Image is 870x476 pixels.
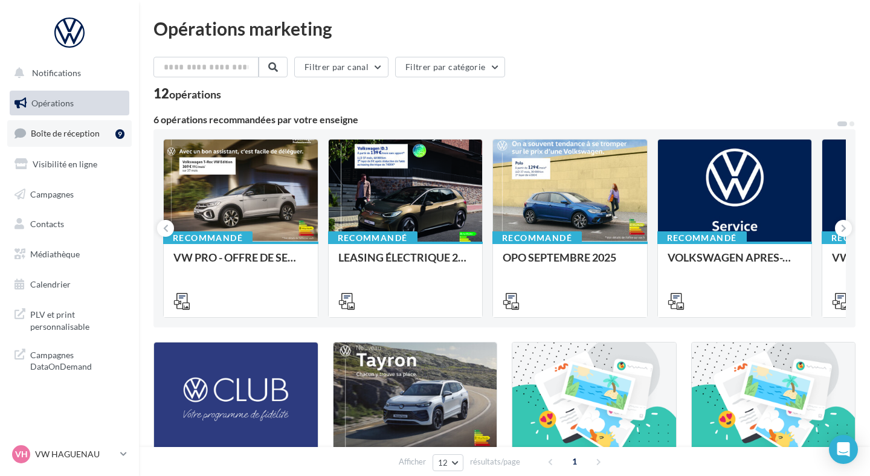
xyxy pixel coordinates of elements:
[7,301,132,337] a: PLV et print personnalisable
[7,242,132,267] a: Médiathèque
[829,435,858,464] div: Open Intercom Messenger
[433,454,463,471] button: 12
[30,347,124,373] span: Campagnes DataOnDemand
[153,115,836,124] div: 6 opérations recommandées par votre enseigne
[7,91,132,116] a: Opérations
[399,456,426,468] span: Afficher
[10,443,129,466] a: VH VW HAGUENAU
[668,251,802,275] div: VOLKSWAGEN APRES-VENTE
[30,249,80,259] span: Médiathèque
[30,188,74,199] span: Campagnes
[163,231,253,245] div: Recommandé
[30,219,64,229] span: Contacts
[7,60,127,86] button: Notifications
[7,120,132,146] a: Boîte de réception9
[32,68,81,78] span: Notifications
[7,272,132,297] a: Calendrier
[438,458,448,468] span: 12
[153,87,221,100] div: 12
[33,159,97,169] span: Visibilité en ligne
[15,448,28,460] span: VH
[31,98,74,108] span: Opérations
[338,251,473,275] div: LEASING ÉLECTRIQUE 2025
[395,57,505,77] button: Filtrer par catégorie
[7,342,132,378] a: Campagnes DataOnDemand
[35,448,115,460] p: VW HAGUENAU
[328,231,417,245] div: Recommandé
[31,128,100,138] span: Boîte de réception
[30,279,71,289] span: Calendrier
[294,57,388,77] button: Filtrer par canal
[153,19,855,37] div: Opérations marketing
[470,456,520,468] span: résultats/page
[7,152,132,177] a: Visibilité en ligne
[503,251,637,275] div: OPO SEPTEMBRE 2025
[30,306,124,332] span: PLV et print personnalisable
[565,452,584,471] span: 1
[169,89,221,100] div: opérations
[657,231,747,245] div: Recommandé
[7,182,132,207] a: Campagnes
[7,211,132,237] a: Contacts
[115,129,124,139] div: 9
[492,231,582,245] div: Recommandé
[173,251,308,275] div: VW PRO - OFFRE DE SEPTEMBRE 25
